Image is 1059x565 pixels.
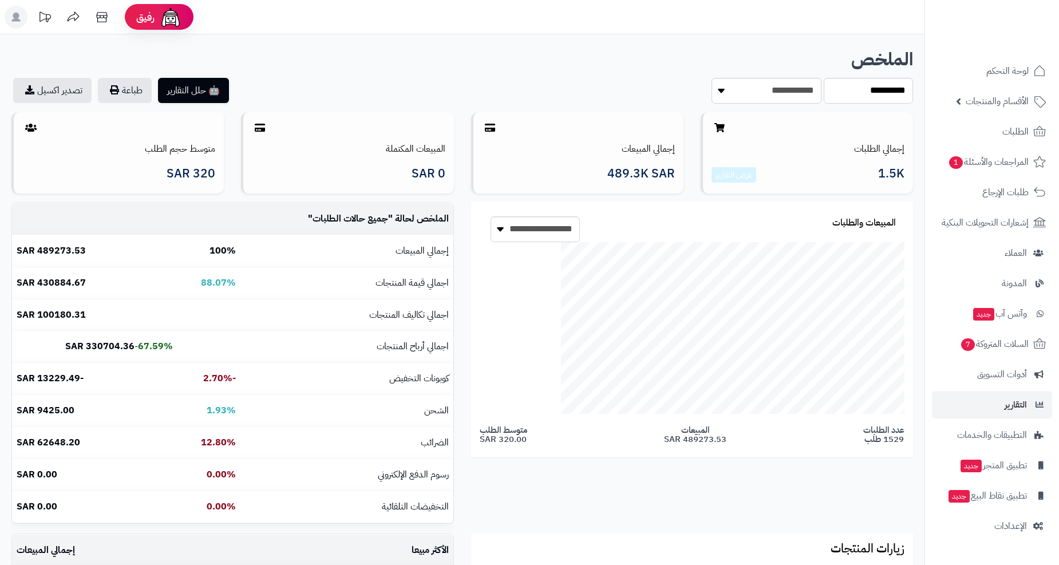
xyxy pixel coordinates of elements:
[240,203,453,235] td: الملخص لحالة " "
[240,363,453,394] td: كوبونات التخفيض
[17,276,86,290] b: 430884.67 SAR
[932,391,1052,418] a: التقارير
[932,482,1052,509] a: تطبيق نقاط البيعجديد
[986,63,1029,79] span: لوحة التحكم
[961,338,975,351] span: 7
[832,218,896,228] h3: المبيعات والطلبات
[17,500,57,513] b: 0.00 SAR
[932,452,1052,479] a: تطبيق المتجرجديد
[932,270,1052,297] a: المدونة
[1005,245,1027,261] span: العملاء
[947,488,1027,504] span: تطبيق نقاط البيع
[17,404,74,417] b: 9425.00 SAR
[17,468,57,481] b: 0.00 SAR
[313,212,388,226] span: جميع حالات الطلبات
[17,436,80,449] b: 62648.20 SAR
[932,239,1052,267] a: العملاء
[932,421,1052,449] a: التطبيقات والخدمات
[942,215,1029,231] span: إشعارات التحويلات البنكية
[961,460,982,472] span: جديد
[948,154,1029,170] span: المراجعات والأسئلة
[145,142,215,156] a: متوسط حجم الطلب
[1002,275,1027,291] span: المدونة
[977,366,1027,382] span: أدوات التسويق
[240,491,453,523] td: التخفيضات التلقائية
[240,331,453,362] td: اجمالي أرباح المنتجات
[622,142,675,156] a: إجمالي المبيعات
[973,308,994,321] span: جديد
[386,142,445,156] a: المبيعات المكتملة
[240,427,453,459] td: الضرائب
[480,425,527,444] span: متوسط الطلب 320.00 SAR
[13,78,92,103] a: تصدير اكسيل
[994,518,1027,534] span: الإعدادات
[17,244,86,258] b: 489273.53 SAR
[863,425,904,444] span: عدد الطلبات 1529 طلب
[982,184,1029,200] span: طلبات الإرجاع
[158,78,229,103] button: 🤖 حلل التقارير
[1005,397,1027,413] span: التقارير
[932,361,1052,388] a: أدوات التسويق
[932,512,1052,540] a: الإعدادات
[17,308,86,322] b: 100180.31 SAR
[138,339,173,353] b: 67.59%
[167,167,215,180] span: 320 SAR
[240,299,453,331] td: اجمالي تكاليف المنتجات
[207,500,236,513] b: 0.00%
[878,167,904,183] span: 1.5K
[480,542,905,555] h3: زيارات المنتجات
[966,93,1029,109] span: الأقسام والمنتجات
[932,118,1052,145] a: الطلبات
[854,142,904,156] a: إجمالي الطلبات
[716,169,752,181] a: عرض التقارير
[949,156,963,169] span: 1
[932,179,1052,206] a: طلبات الإرجاع
[664,425,726,444] span: المبيعات 489273.53 SAR
[932,330,1052,358] a: السلات المتروكة7
[240,235,453,267] td: إجمالي المبيعات
[851,46,913,73] b: الملخص
[240,395,453,426] td: الشحن
[136,10,155,24] span: رفيق
[932,209,1052,236] a: إشعارات التحويلات البنكية
[207,404,236,417] b: 1.93%
[932,57,1052,85] a: لوحة التحكم
[203,372,236,385] b: -2.70%
[949,490,970,503] span: جديد
[932,300,1052,327] a: وآتس آبجديد
[981,10,1048,34] img: logo-2.png
[240,267,453,299] td: اجمالي قيمة المنتجات
[932,148,1052,176] a: المراجعات والأسئلة1
[960,336,1029,352] span: السلات المتروكة
[30,6,59,31] a: تحديثات المنصة
[65,339,135,353] b: 330704.36 SAR
[98,78,152,103] button: طباعة
[201,436,236,449] b: 12.80%
[240,459,453,491] td: رسوم الدفع الإلكتروني
[412,167,445,180] span: 0 SAR
[959,457,1027,473] span: تطبيق المتجر
[201,276,236,290] b: 88.07%
[1002,124,1029,140] span: الطلبات
[12,331,177,362] td: -
[972,306,1027,322] span: وآتس آب
[957,427,1027,443] span: التطبيقات والخدمات
[207,468,236,481] b: 0.00%
[607,167,675,180] span: 489.3K SAR
[17,372,84,385] b: -13229.49 SAR
[159,6,182,29] img: ai-face.png
[210,244,236,258] b: 100%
